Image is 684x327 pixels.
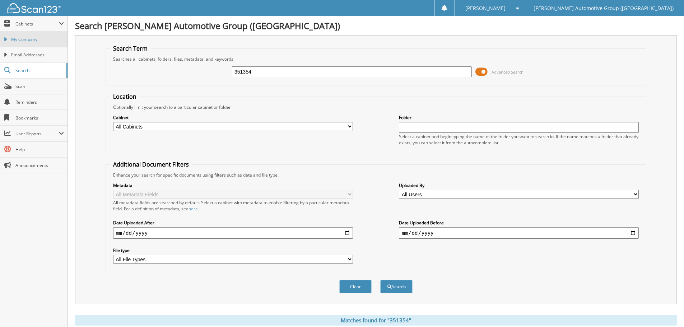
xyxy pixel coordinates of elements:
[189,206,198,212] a: here
[110,56,642,62] div: Searches all cabinets, folders, files, metadata, and keywords
[110,104,642,110] div: Optionally limit your search to a particular cabinet or folder
[15,162,64,168] span: Announcements
[492,69,524,75] span: Advanced Search
[648,293,684,327] iframe: Chat Widget
[399,182,639,188] label: Uploaded By
[113,115,353,121] label: Cabinet
[15,115,64,121] span: Bookmarks
[7,3,61,13] img: scan123-logo-white.svg
[465,6,506,10] span: [PERSON_NAME]
[399,227,639,239] input: end
[110,172,642,178] div: Enhance your search for specific documents using filters such as date and file type.
[399,134,639,146] div: Select a cabinet and begin typing the name of the folder you want to search in. If the name match...
[15,67,63,74] span: Search
[110,45,151,52] legend: Search Term
[534,6,674,10] span: [PERSON_NAME] Automotive Group ([GEOGRAPHIC_DATA])
[399,220,639,226] label: Date Uploaded Before
[15,146,64,153] span: Help
[15,21,59,27] span: Cabinets
[11,52,64,58] span: Email Addresses
[113,182,353,188] label: Metadata
[110,160,192,168] legend: Additional Document Filters
[75,20,677,32] h1: Search [PERSON_NAME] Automotive Group ([GEOGRAPHIC_DATA])
[15,99,64,105] span: Reminders
[113,220,353,226] label: Date Uploaded After
[15,131,59,137] span: User Reports
[113,200,353,212] div: All metadata fields are searched by default. Select a cabinet with metadata to enable filtering b...
[11,36,64,43] span: My Company
[113,247,353,253] label: File type
[110,93,140,101] legend: Location
[113,227,353,239] input: start
[380,280,413,293] button: Search
[15,83,64,89] span: Scan
[75,315,677,326] div: Matches found for "351354"
[339,280,372,293] button: Clear
[399,115,639,121] label: Folder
